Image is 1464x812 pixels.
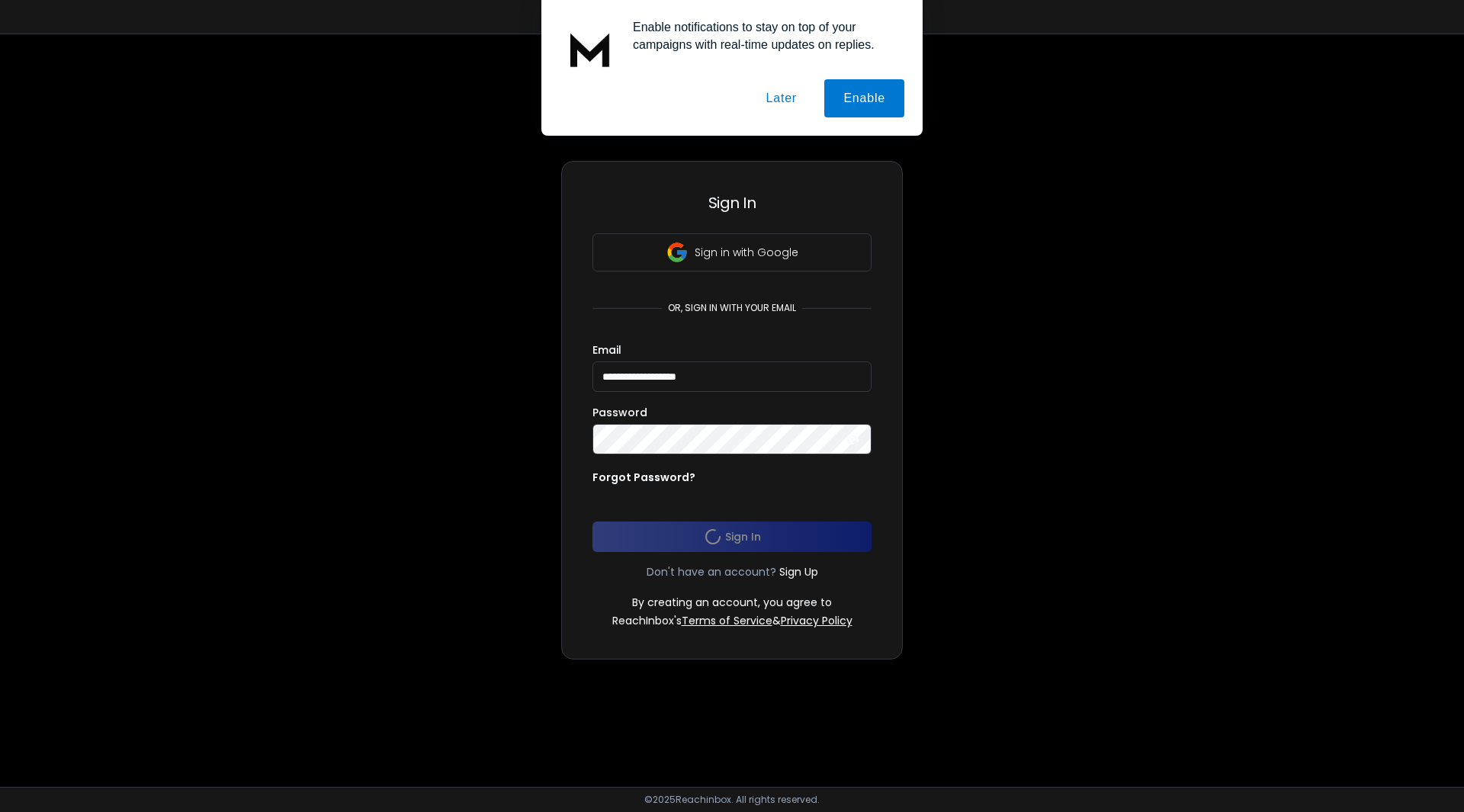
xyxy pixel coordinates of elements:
[592,192,872,213] h3: Sign In
[621,18,904,53] div: Enable notifications to stay on top of your campaigns with real-time updates on replies.
[779,564,818,579] a: Sign Up
[632,595,832,610] p: By creating an account, you agree to
[824,79,904,117] button: Enable
[592,470,695,485] p: Forgot Password?
[695,245,798,260] p: Sign in with Google
[644,794,820,806] p: © 2025 Reachinbox. All rights reserved.
[662,302,802,314] p: or, sign in with your email
[781,613,852,628] a: Privacy Policy
[592,345,621,355] label: Email
[647,564,776,579] p: Don't have an account?
[682,613,772,628] a: Terms of Service
[560,18,621,79] img: notification icon
[746,79,815,117] button: Later
[612,613,852,628] p: ReachInbox's &
[592,407,647,418] label: Password
[592,233,872,271] button: Sign in with Google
